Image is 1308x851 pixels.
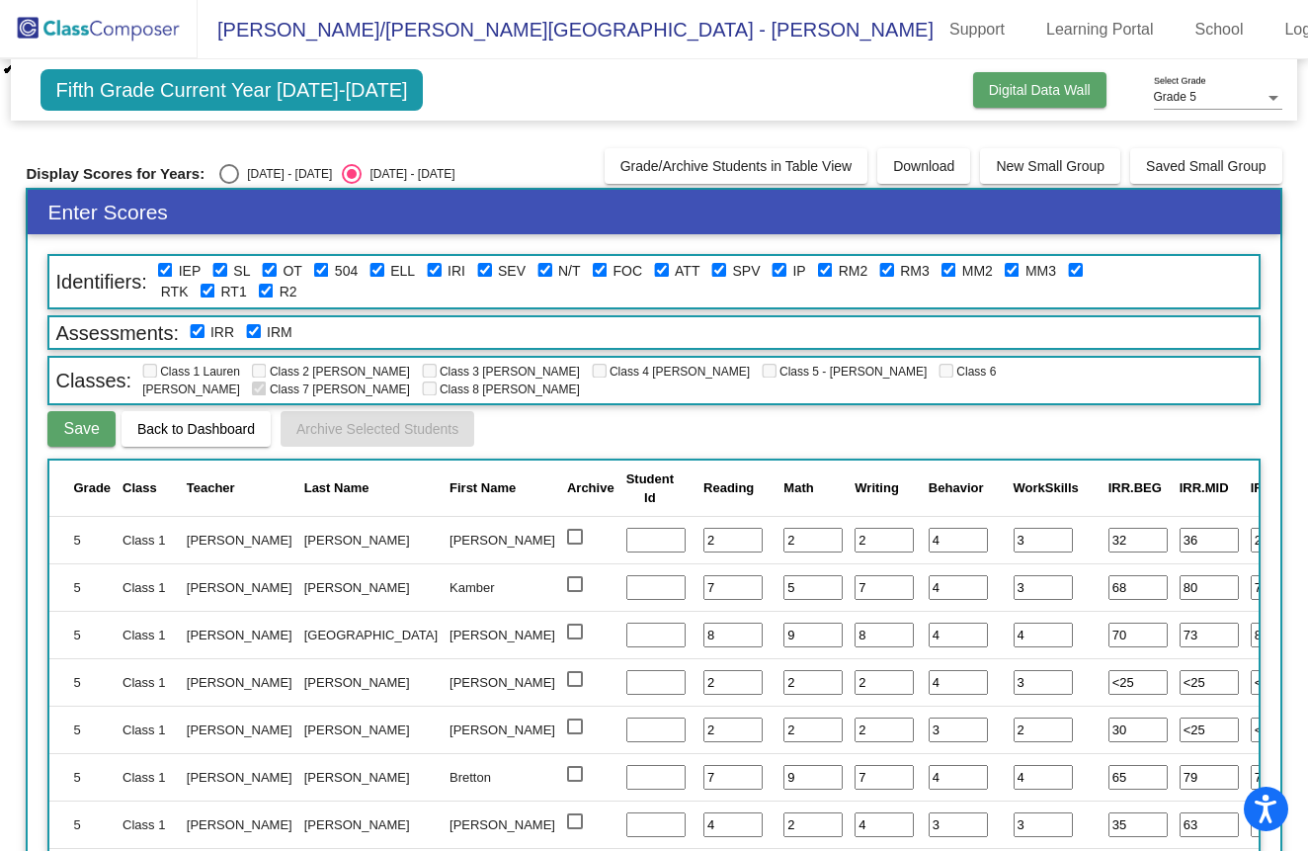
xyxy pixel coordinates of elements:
[49,367,137,394] span: Classes:
[929,478,1002,498] div: Behavior
[996,158,1104,174] span: New Small Group
[122,411,271,447] button: Back to Dashboard
[592,365,750,379] span: Class 4 [PERSON_NAME]
[49,801,117,848] td: 5
[179,261,202,282] label: Individualized Education Plan
[296,421,458,437] span: Archive Selected Students
[792,261,805,282] label: Involved Parent
[498,261,526,282] label: Behavior: Severe
[1251,480,1303,495] span: IRR.END
[280,282,297,302] label: Retained in Second Grade
[362,165,454,183] div: [DATE] - [DATE]
[117,706,181,753] td: Class 1
[210,322,234,343] label: i-Ready Reading
[298,611,444,658] td: [GEOGRAPHIC_DATA]
[1146,158,1266,174] span: Saved Small Group
[181,753,298,801] td: [PERSON_NAME]
[444,801,561,848] td: [PERSON_NAME]
[28,190,1279,234] h3: Enter Scores
[989,82,1091,98] span: Digital Data Wall
[444,658,561,706] td: [PERSON_NAME]
[732,261,760,282] label: Super Parent Volunteer
[219,164,454,184] mat-radio-group: Select an option
[450,478,555,498] div: First Name
[1014,478,1079,498] div: WorkSkills
[49,611,117,658] td: 5
[117,801,181,848] td: Class 1
[181,801,298,848] td: [PERSON_NAME]
[304,478,369,498] div: Last Name
[613,261,643,282] label: Focusing Concerns
[450,478,516,498] div: First Name
[117,516,181,563] td: Class 1
[390,261,415,282] label: English Language Learner
[298,563,444,611] td: [PERSON_NAME]
[444,753,561,801] td: Bretton
[422,383,580,396] span: Class 8 [PERSON_NAME]
[117,753,181,801] td: Class 1
[980,148,1120,184] button: New Small Group
[877,148,970,184] button: Download
[1025,261,1056,282] label: Math MTSS Tier 3
[161,282,189,302] label: Retained in Kindergarten
[298,658,444,706] td: [PERSON_NAME]
[703,478,754,498] div: Reading
[298,753,444,801] td: [PERSON_NAME]
[181,706,298,753] td: [PERSON_NAME]
[187,478,292,498] div: Teacher
[783,478,843,498] div: Math
[49,753,117,801] td: 5
[181,516,298,563] td: [PERSON_NAME]
[26,165,204,183] span: Display Scores for Years:
[448,261,465,282] label: Individualized Reading Intervention Plan
[49,706,117,753] td: 5
[444,611,561,658] td: [PERSON_NAME]
[855,478,917,498] div: Writing
[117,658,181,706] td: Class 1
[444,563,561,611] td: Kamber
[49,319,184,347] span: Assessments:
[298,516,444,563] td: [PERSON_NAME]
[198,14,934,45] span: [PERSON_NAME]/[PERSON_NAME][GEOGRAPHIC_DATA] - [PERSON_NAME]
[49,658,117,706] td: 5
[626,469,692,508] div: Student Id
[762,365,927,379] span: Class 5 - [PERSON_NAME]
[181,563,298,611] td: [PERSON_NAME]
[839,261,868,282] label: Reading MTSS Tier 2
[783,478,813,498] div: Math
[605,148,868,184] button: Grade/Archive Students in Table View
[1154,90,1196,104] span: Grade 5
[298,706,444,753] td: [PERSON_NAME]
[239,165,332,183] div: [DATE] - [DATE]
[63,420,99,437] span: Save
[49,268,152,296] span: Identifiers:
[220,282,246,302] label: Retained in 1st grade
[929,478,984,498] div: Behavior
[626,469,674,508] div: Student Id
[252,383,410,396] span: Class 7 [PERSON_NAME]
[49,461,117,516] th: Grade
[298,801,444,848] td: [PERSON_NAME]
[444,706,561,753] td: [PERSON_NAME]
[855,478,899,498] div: Writing
[47,411,115,447] button: Save
[962,261,993,282] label: Math MTSS Tier 2
[1130,148,1281,184] button: Saved Small Group
[117,563,181,611] td: Class 1
[1108,480,1162,495] span: IRR.BEG
[567,480,614,495] span: Archive
[304,478,438,498] div: Last Name
[1180,14,1260,45] a: School
[267,322,292,343] label: i-Ready Math
[187,478,235,498] div: Teacher
[123,478,175,498] div: Class
[335,261,358,282] label: 504 Plan
[142,365,240,379] span: Class 1 Lauren
[41,69,422,111] span: Fifth Grade Current Year [DATE]-[DATE]
[252,365,410,379] span: Class 2 [PERSON_NAME]
[934,14,1021,45] a: Support
[181,658,298,706] td: [PERSON_NAME]
[49,563,117,611] td: 5
[137,421,255,437] span: Back to Dashboard
[703,478,772,498] div: Reading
